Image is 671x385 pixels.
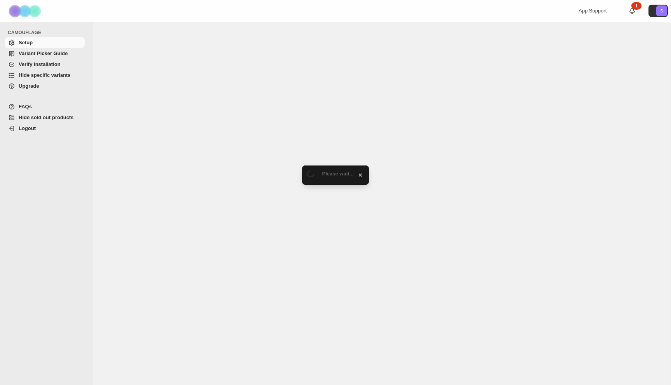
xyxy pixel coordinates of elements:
span: Setup [19,40,33,45]
a: Hide specific variants [5,70,85,81]
a: FAQs [5,101,85,112]
span: Verify Installation [19,61,61,67]
span: Please wait... [322,171,354,177]
span: Upgrade [19,83,39,89]
span: Logout [19,125,36,131]
a: Upgrade [5,81,85,92]
span: Hide sold out products [19,114,74,120]
span: FAQs [19,104,32,109]
span: App Support [579,8,607,14]
div: 1 [631,2,641,10]
a: Hide sold out products [5,112,85,123]
a: Setup [5,37,85,48]
a: Verify Installation [5,59,85,70]
span: Variant Picker Guide [19,50,68,56]
button: Avatar with initials S [648,5,668,17]
a: Variant Picker Guide [5,48,85,59]
text: S [660,9,663,13]
a: 1 [628,7,636,15]
a: Logout [5,123,85,134]
span: CAMOUFLAGE [8,29,88,36]
span: Hide specific variants [19,72,71,78]
span: Avatar with initials S [656,5,667,16]
img: Camouflage [6,0,45,22]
